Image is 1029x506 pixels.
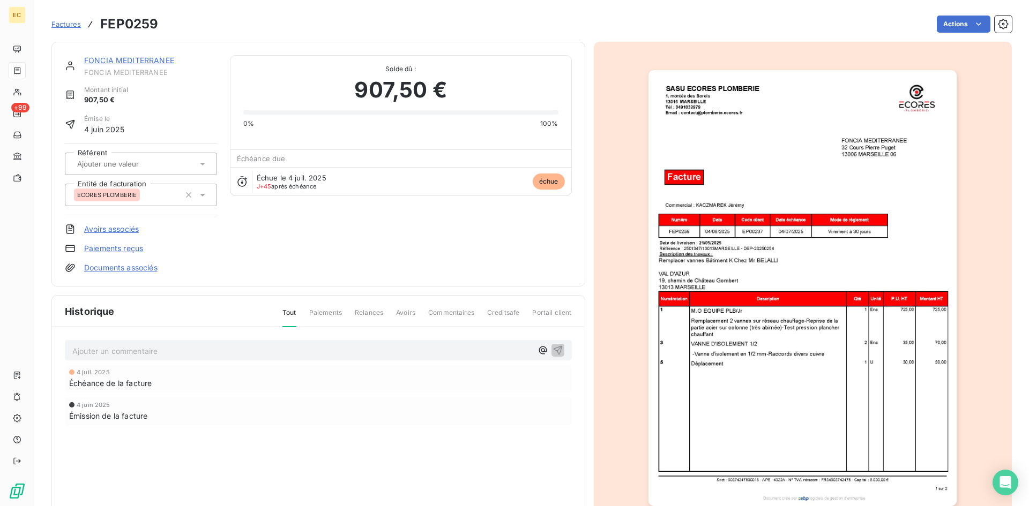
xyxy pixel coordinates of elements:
[77,369,110,375] span: 4 juil. 2025
[428,308,474,326] span: Commentaires
[993,470,1018,495] div: Open Intercom Messenger
[533,173,565,190] span: échue
[51,20,81,28] span: Factures
[84,124,125,135] span: 4 juin 2025
[309,308,342,326] span: Paiements
[77,402,110,408] span: 4 juin 2025
[9,6,26,24] div: EC
[84,114,125,124] span: Émise le
[84,243,143,254] a: Paiements reçus
[648,70,957,506] img: invoice_thumbnail
[257,183,272,190] span: J+45
[9,482,26,500] img: Logo LeanPay
[237,154,286,163] span: Échéance due
[84,85,128,95] span: Montant initial
[257,183,317,190] span: après échéance
[84,262,158,273] a: Documents associés
[100,14,158,34] h3: FEP0259
[76,159,184,169] input: Ajouter une valeur
[11,103,29,112] span: +99
[9,105,25,122] a: +99
[84,224,139,235] a: Avoirs associés
[84,95,128,105] span: 907,50 €
[354,74,446,106] span: 907,50 €
[396,308,415,326] span: Avoirs
[84,56,174,65] a: FONCIA MEDITERRANEE
[243,64,558,74] span: Solde dû :
[69,410,147,421] span: Émission de la facture
[51,19,81,29] a: Factures
[540,119,558,129] span: 100%
[77,192,137,198] span: ECORES PLOMBERIE
[84,68,217,77] span: FONCIA MEDITERRANEE
[937,16,990,33] button: Actions
[355,308,383,326] span: Relances
[257,173,326,182] span: Échue le 4 juil. 2025
[532,308,571,326] span: Portail client
[69,377,152,389] span: Échéance de la facture
[243,119,254,129] span: 0%
[282,308,296,327] span: Tout
[65,304,115,319] span: Historique
[487,308,520,326] span: Creditsafe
